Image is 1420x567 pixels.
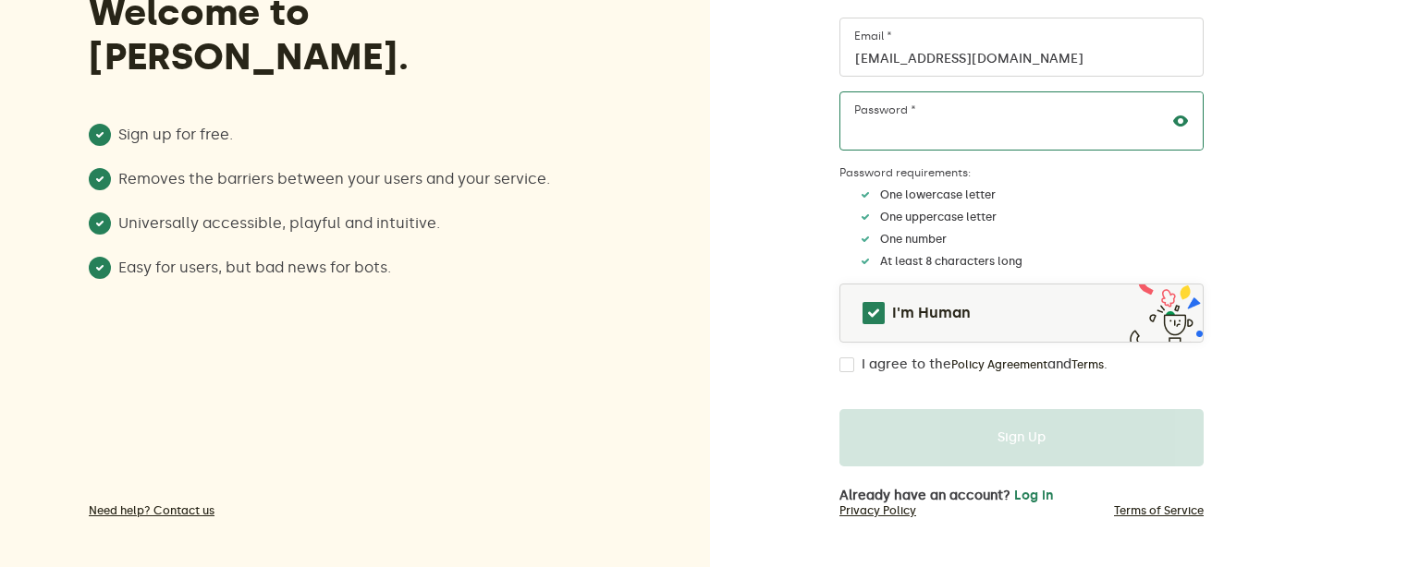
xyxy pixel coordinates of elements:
label: Password * [854,103,916,117]
a: Need help? Contact us [89,503,611,518]
li: Removes the barriers between your users and your service. [89,168,611,190]
li: At least 8 characters long [858,254,1204,269]
li: Sign up for free. [89,124,611,146]
label: Password requirements: [839,165,1204,180]
li: One uppercase letter [858,210,1204,224]
button: Log in [1014,489,1053,503]
label: Email * [854,29,892,43]
span: I'm Human [892,302,971,324]
label: I agree to the and . [862,357,1108,372]
a: Terms [1071,357,1104,372]
a: Terms of Service [1114,503,1204,518]
a: Privacy Policy [839,503,916,518]
button: Sign Up [839,409,1204,466]
li: One lowercase letter [858,187,1204,202]
a: Policy Agreement [951,357,1047,372]
li: One number [858,232,1204,247]
li: Universally accessible, playful and intuitive. [89,212,611,235]
li: Easy for users, but bad news for bots. [89,257,611,279]
input: Email * [839,18,1204,77]
span: Already have an account? [839,489,1010,503]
